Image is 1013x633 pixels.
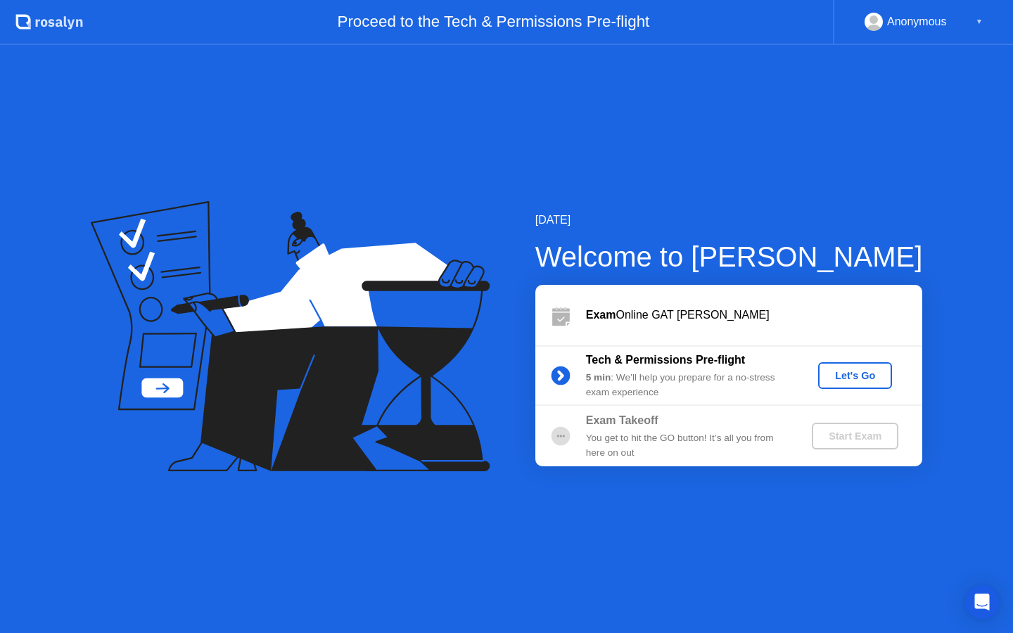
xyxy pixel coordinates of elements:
b: 5 min [586,372,611,383]
button: Let's Go [818,362,892,389]
div: ▼ [976,13,983,31]
div: You get to hit the GO button! It’s all you from here on out [586,431,789,460]
div: Let's Go [824,370,886,381]
button: Start Exam [812,423,898,449]
div: Anonymous [887,13,947,31]
div: Online GAT [PERSON_NAME] [586,307,922,324]
div: Open Intercom Messenger [965,585,999,619]
b: Exam [586,309,616,321]
div: : We’ll help you prepare for a no-stress exam experience [586,371,789,399]
div: [DATE] [535,212,923,229]
div: Welcome to [PERSON_NAME] [535,236,923,278]
div: Start Exam [817,430,893,442]
b: Tech & Permissions Pre-flight [586,354,745,366]
b: Exam Takeoff [586,414,658,426]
